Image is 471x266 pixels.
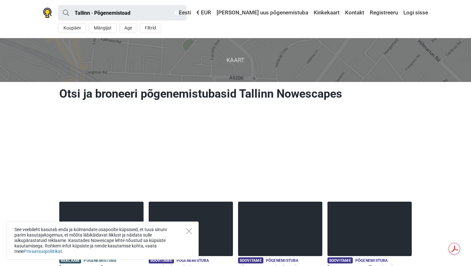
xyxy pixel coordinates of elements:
[84,257,116,264] span: Põgenemistuba
[355,257,388,264] span: Põgenemistuba
[174,11,179,15] img: Eesti
[89,23,117,33] button: Mängijat
[59,202,144,256] img: Paranoia
[177,257,209,264] span: Põgenemistuba
[343,7,366,19] a: Kontakt
[173,7,193,19] a: Eesti
[59,257,81,263] span: Reklaam
[58,23,86,33] button: Kuupäev
[368,7,400,19] a: Registreeru
[327,257,353,263] span: Soovitame
[312,7,341,19] a: Kinkekaart
[195,7,213,19] a: € EUR
[140,23,161,33] button: Filtrid
[238,257,263,263] span: Soovitame
[186,228,192,234] button: Close
[24,249,62,254] a: Privaatsuspoliitikat
[149,202,233,256] img: Lastekodu Saladus
[402,7,428,19] a: Logi sisse
[58,5,186,20] input: proovi “Tallinn”
[57,109,414,198] iframe: Advertisement
[119,23,137,33] button: Age
[266,257,299,264] span: Põgenemistuba
[238,202,322,256] img: Põgenemis Tuba "Hiiglase Kodu"
[43,8,52,18] img: Nowescape logo
[149,257,174,263] span: Soovitame
[6,222,199,260] div: See veebileht kasutab enda ja kolmandate osapoolte küpsiseid, et tuua sinuni parim kasutajakogemu...
[59,87,412,101] h1: Otsi ja broneeri põgenemistubasid Tallinn Nowescapes
[215,7,310,19] a: [PERSON_NAME] uus põgenemistuba
[327,202,412,256] img: Alice'i Jälgedes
